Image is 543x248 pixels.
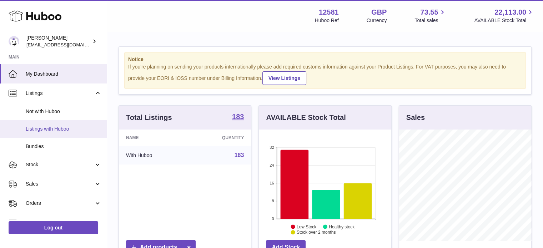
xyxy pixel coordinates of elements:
span: Usage [26,219,101,226]
span: My Dashboard [26,71,101,77]
text: 24 [270,163,274,167]
div: If you're planning on sending your products internationally please add required customs informati... [128,64,522,85]
text: 16 [270,181,274,185]
h3: Total Listings [126,113,172,122]
div: [PERSON_NAME] [26,35,91,48]
span: Sales [26,181,94,187]
text: 8 [272,199,274,203]
img: internalAdmin-12581@internal.huboo.com [9,36,19,47]
strong: 183 [232,113,244,120]
a: Log out [9,221,98,234]
td: With Huboo [119,146,188,165]
text: Healthy stock [329,224,355,229]
a: 183 [235,152,244,158]
h3: AVAILABLE Stock Total [266,113,346,122]
span: 22,113.00 [494,7,526,17]
th: Name [119,130,188,146]
span: AVAILABLE Stock Total [474,17,534,24]
span: Listings with Huboo [26,126,101,132]
span: Stock [26,161,94,168]
div: Huboo Ref [315,17,339,24]
a: 22,113.00 AVAILABLE Stock Total [474,7,534,24]
text: Low Stock [297,224,317,229]
span: Listings [26,90,94,97]
th: Quantity [188,130,251,146]
text: 32 [270,145,274,150]
span: Total sales [414,17,446,24]
a: 73.55 Total sales [414,7,446,24]
strong: 12581 [319,7,339,17]
span: Bundles [26,143,101,150]
a: View Listings [262,71,306,85]
a: 183 [232,113,244,122]
span: 73.55 [420,7,438,17]
span: Orders [26,200,94,207]
strong: GBP [371,7,387,17]
text: 0 [272,217,274,221]
strong: Notice [128,56,522,63]
h3: Sales [406,113,425,122]
div: Currency [367,17,387,24]
span: Not with Huboo [26,108,101,115]
text: Stock over 2 months [297,230,336,235]
span: [EMAIL_ADDRESS][DOMAIN_NAME] [26,42,105,47]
